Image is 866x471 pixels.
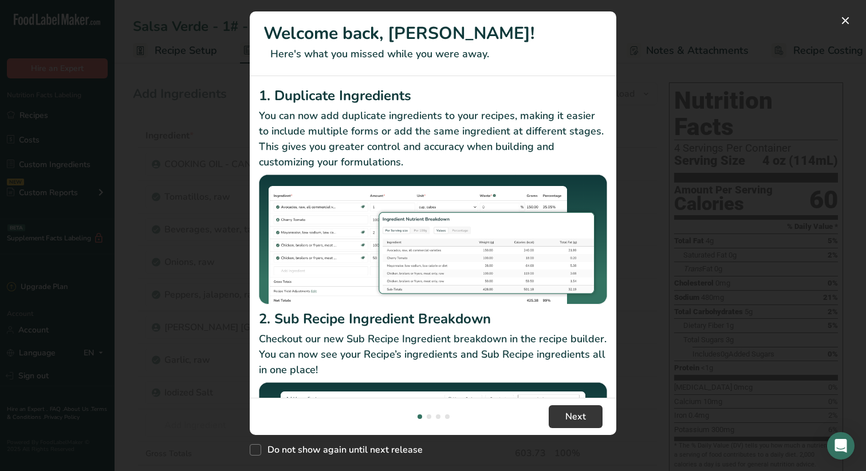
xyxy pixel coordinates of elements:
[259,175,607,304] img: Duplicate Ingredients
[263,21,603,46] h1: Welcome back, [PERSON_NAME]!
[261,444,423,456] span: Do not show again until next release
[263,46,603,62] p: Here's what you missed while you were away.
[259,85,607,106] h2: 1. Duplicate Ingredients
[565,410,586,423] span: Next
[549,405,603,428] button: Next
[259,331,607,378] p: Checkout our new Sub Recipe Ingredient breakdown in the recipe builder. You can now see your Reci...
[259,108,607,170] p: You can now add duplicate ingredients to your recipes, making it easier to include multiple forms...
[827,432,855,460] div: Open Intercom Messenger
[259,308,607,329] h2: 2. Sub Recipe Ingredient Breakdown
